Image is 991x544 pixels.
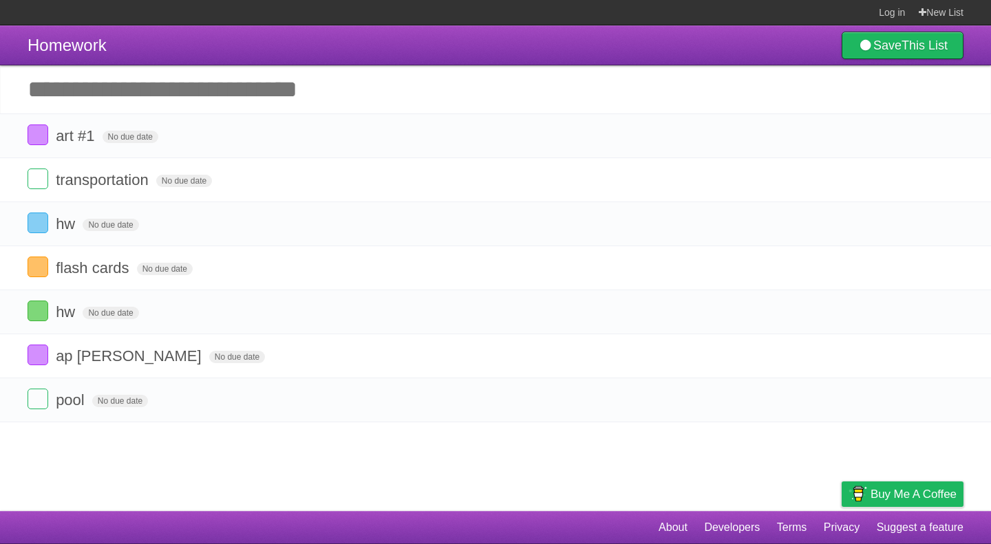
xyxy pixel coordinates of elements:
[92,395,148,407] span: No due date
[56,215,78,232] span: hw
[209,351,265,363] span: No due date
[28,213,48,233] label: Done
[28,257,48,277] label: Done
[871,482,957,506] span: Buy me a coffee
[28,345,48,365] label: Done
[877,514,963,541] a: Suggest a feature
[156,175,212,187] span: No due date
[56,127,98,144] span: art #1
[103,131,158,143] span: No due date
[56,303,78,320] span: hw
[28,124,48,145] label: Done
[842,481,963,507] a: Buy me a coffee
[659,514,688,541] a: About
[137,263,193,275] span: No due date
[902,39,948,52] b: This List
[28,168,48,189] label: Done
[56,391,88,409] span: pool
[83,307,138,319] span: No due date
[28,36,107,54] span: Homework
[824,514,860,541] a: Privacy
[56,171,152,188] span: transportation
[56,259,132,276] span: flash cards
[56,347,205,365] span: ap [PERSON_NAME]
[777,514,807,541] a: Terms
[28,301,48,321] label: Done
[704,514,760,541] a: Developers
[842,32,963,59] a: SaveThis List
[849,482,867,505] img: Buy me a coffee
[83,219,138,231] span: No due date
[28,389,48,409] label: Done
